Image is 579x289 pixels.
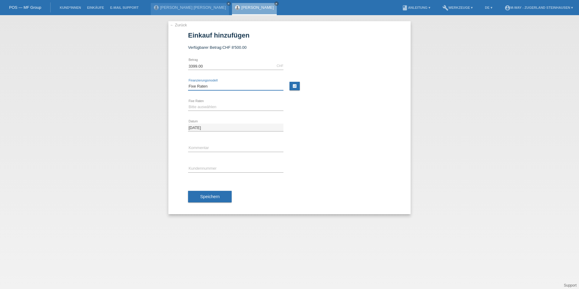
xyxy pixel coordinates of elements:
a: ← Zurück [170,23,187,27]
i: build [442,5,448,11]
i: close [227,2,230,5]
a: calculate [289,82,300,90]
a: close [274,2,279,6]
a: E-Mail Support [107,6,142,9]
h1: Einkauf hinzufügen [188,32,391,39]
a: POS — MF Group [9,5,41,10]
a: Kund*innen [57,6,84,9]
div: CHF [276,64,283,68]
a: Einkäufe [84,6,107,9]
i: book [402,5,408,11]
span: Speichern [200,194,220,199]
a: DE ▾ [482,6,495,9]
a: buildWerkzeuge ▾ [439,6,476,9]
button: Speichern [188,191,232,202]
span: CHF 8'500.00 [222,45,246,50]
a: bookAnleitung ▾ [399,6,433,9]
a: account_circlem-way - Zugerland Steinhausen ▾ [501,6,576,9]
a: [PERSON_NAME] [PERSON_NAME] [160,5,226,10]
i: account_circle [505,5,511,11]
a: [PERSON_NAME] [241,5,274,10]
i: close [275,2,278,5]
a: Support [564,283,577,287]
a: close [227,2,231,6]
i: calculate [292,84,297,88]
div: Verfügbarer Betrag: [188,45,391,50]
